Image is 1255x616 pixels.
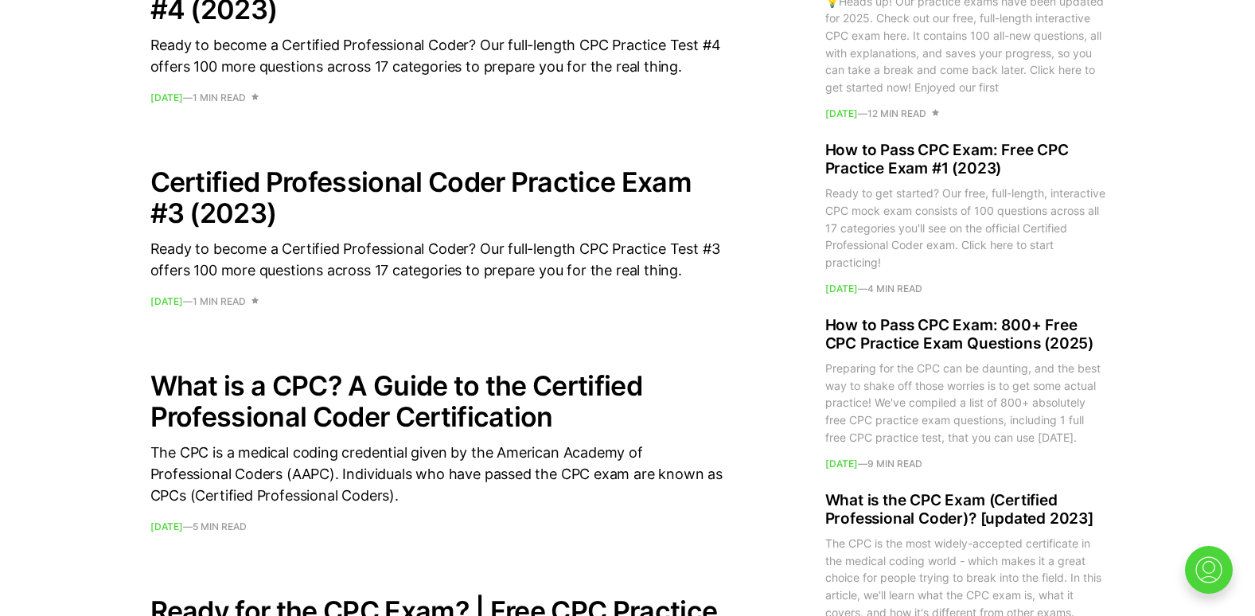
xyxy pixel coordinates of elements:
h2: How to Pass CPC Exam: Free CPC Practice Exam #1 (2023) [825,140,1105,178]
h2: What is the CPC Exam (Certified Professional Coder)? [updated 2023] [825,490,1105,528]
span: 12 min read [867,108,926,118]
a: Certified Professional Coder Practice Exam #3 (2023) Ready to become a Certified Professional Cod... [150,166,723,306]
footer: — [825,458,1105,468]
h2: How to Pass CPC Exam: 800+ Free CPC Practice Exam Questions (2025) [825,315,1105,353]
div: Preparing for the CPC can be daunting, and the best way to shake off those worries is to get some... [825,360,1105,446]
span: 4 min read [867,283,922,293]
span: 9 min read [867,458,922,468]
time: [DATE] [825,282,858,294]
div: Ready to become a Certified Professional Coder? Our full-length CPC Practice Test #4 offers 100 m... [150,34,723,77]
span: 1 min read [193,297,246,306]
a: What is a CPC? A Guide to the Certified Professional Coder Certification The CPC is a medical cod... [150,370,723,532]
footer: — [150,93,723,103]
time: [DATE] [150,92,183,103]
time: [DATE] [825,107,858,119]
time: [DATE] [150,520,183,532]
time: [DATE] [150,295,183,307]
footer: — [150,522,723,532]
span: 1 min read [193,93,246,103]
h2: Certified Professional Coder Practice Exam #3 (2023) [150,166,723,228]
time: [DATE] [825,457,858,469]
div: The CPC is a medical coding credential given by the American Academy of Professional Coders (AAPC... [150,442,723,506]
iframe: portal-trigger [1171,538,1255,616]
footer: — [150,297,723,306]
a: How to Pass CPC Exam: Free CPC Practice Exam #1 (2023) Ready to get started? Our free, full-lengt... [825,140,1105,293]
a: How to Pass CPC Exam: 800+ Free CPC Practice Exam Questions (2025) Preparing for the CPC can be d... [825,315,1105,468]
h2: What is a CPC? A Guide to the Certified Professional Coder Certification [150,370,723,432]
div: Ready to become a Certified Professional Coder? Our full-length CPC Practice Test #3 offers 100 m... [150,238,723,281]
div: Ready to get started? Our free, full-length, interactive CPC mock exam consists of 100 questions ... [825,185,1105,271]
span: 5 min read [193,522,247,532]
footer: — [825,283,1105,293]
footer: — [825,108,1105,118]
